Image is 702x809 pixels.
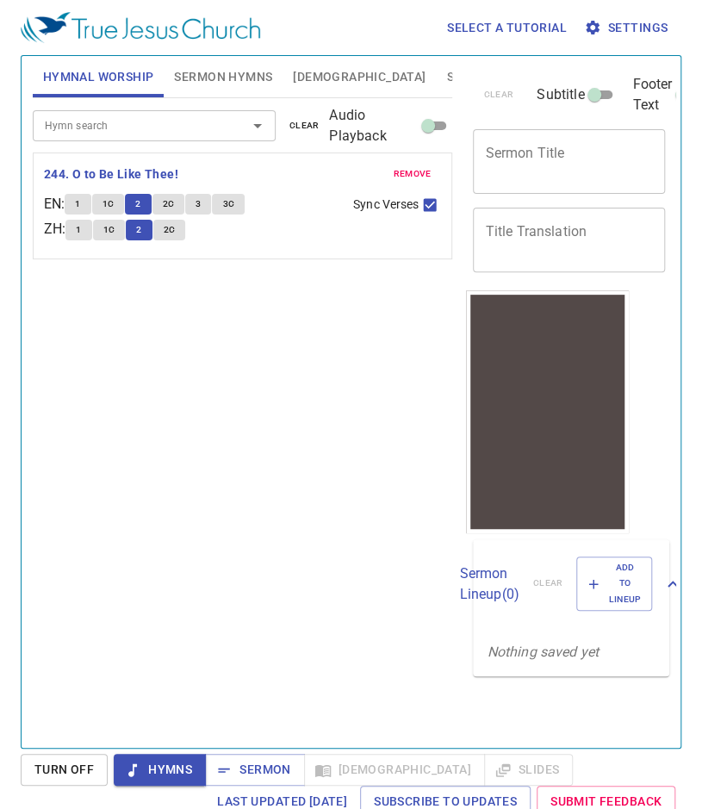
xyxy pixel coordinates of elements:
button: 244. O to Be Like Thee! [44,164,182,185]
span: 3 [196,196,201,212]
button: 2 [125,194,151,215]
span: 1 [76,222,81,238]
span: 2C [163,196,175,212]
span: Sync Verses [353,196,419,214]
button: Select a tutorial [440,12,574,44]
span: 2C [164,222,176,238]
button: 1 [65,220,91,240]
span: 1C [103,222,115,238]
button: Sermon [205,754,304,786]
button: 1 [65,194,90,215]
button: 2C [152,194,185,215]
p: EN : [44,194,65,215]
button: clear [279,115,330,136]
span: 1C [103,196,115,212]
span: remove [394,166,432,182]
b: 244. O to Be Like Thee! [44,164,178,185]
span: Hymnal Worship [43,66,154,88]
p: ZH : [44,219,65,240]
span: 2 [136,222,141,238]
span: Sermon [219,759,290,781]
span: Hymns [127,759,192,781]
span: clear [289,118,320,134]
button: 1C [93,220,126,240]
i: Nothing saved yet [487,644,599,660]
p: Sermon Lineup ( 0 ) [459,563,519,605]
button: Settings [581,12,674,44]
button: 3 [185,194,211,215]
span: Add to Lineup [587,560,641,607]
span: Turn Off [34,759,94,781]
img: True Jesus Church [21,12,260,43]
button: Hymns [114,754,206,786]
button: Turn Off [21,754,108,786]
span: [DEMOGRAPHIC_DATA] [293,66,426,88]
div: Sermon Lineup(0)clearAdd to Lineup [473,539,669,628]
span: Select a tutorial [447,17,567,39]
span: 1 [75,196,80,212]
span: Sermon Hymns [174,66,272,88]
span: 3C [222,196,234,212]
span: Audio Playback [329,105,418,146]
span: Subtitle [537,84,584,105]
button: 3C [212,194,245,215]
span: Settings [587,17,668,39]
button: Add to Lineup [576,557,652,611]
button: remove [383,164,442,184]
span: 2 [135,196,140,212]
button: 2 [126,220,152,240]
iframe: from-child [466,290,629,533]
span: Slides [446,66,487,88]
button: 2C [153,220,186,240]
button: 1C [92,194,125,215]
span: Footer Text [632,74,672,115]
button: Open [245,114,270,138]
